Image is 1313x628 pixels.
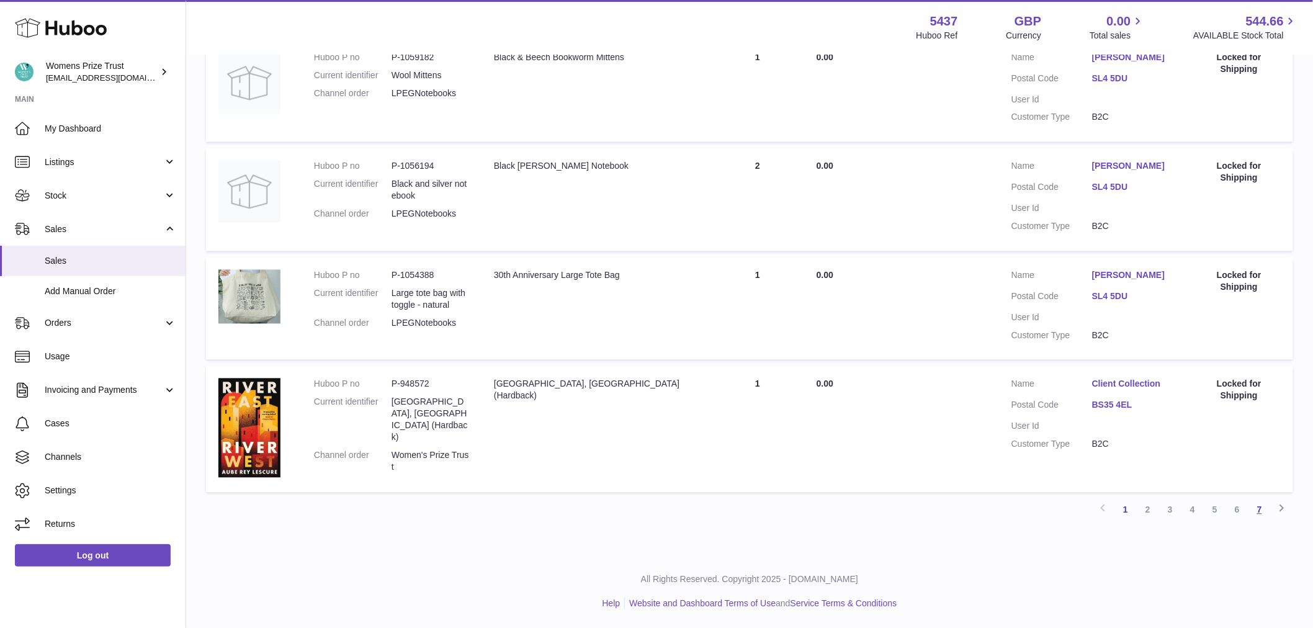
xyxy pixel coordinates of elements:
dt: Name [1011,52,1092,67]
dt: Huboo P no [314,161,392,173]
dt: User Id [1011,203,1092,215]
strong: 5437 [930,13,958,30]
span: Invoicing and Payments [45,384,163,396]
span: Listings [45,156,163,168]
dd: Black and silver notebook [392,179,469,202]
a: Website and Dashboard Terms of Use [629,599,776,609]
span: 0.00 [817,53,833,63]
dt: Huboo P no [314,270,392,282]
dt: Customer Type [1011,221,1092,233]
span: Usage [45,351,176,362]
a: SL4 5DU [1092,291,1173,303]
dt: Huboo P no [314,379,392,390]
a: [PERSON_NAME] [1092,52,1173,64]
dd: LPEGNotebooks [392,88,469,100]
img: internalAdmin-5437@internal.huboo.com [15,63,34,81]
dt: Huboo P no [314,52,392,64]
dt: User Id [1011,312,1092,324]
img: 1707834352.jpeg [218,379,280,477]
dt: User Id [1011,421,1092,433]
li: and [625,598,897,610]
span: Returns [45,518,176,530]
div: Locked for Shipping [1198,161,1281,184]
a: Client Collection [1092,379,1173,390]
a: 544.66 AVAILABLE Stock Total [1193,13,1298,42]
dd: P-1059182 [392,52,469,64]
div: Currency [1006,30,1042,42]
dt: Name [1011,161,1092,176]
dt: Postal Code [1011,182,1092,197]
span: Sales [45,255,176,267]
dt: Customer Type [1011,330,1092,342]
span: 0.00 [1107,13,1131,30]
dd: P-1056194 [392,161,469,173]
dt: Channel order [314,209,392,220]
div: [GEOGRAPHIC_DATA], [GEOGRAPHIC_DATA] (Hardback) [494,379,699,402]
dt: Current identifier [314,70,392,82]
span: 544.66 [1246,13,1284,30]
dd: B2C [1092,439,1173,451]
a: 6 [1226,499,1248,521]
div: Locked for Shipping [1198,52,1281,76]
dd: Wool Mittens [392,70,469,82]
div: Huboo Ref [916,30,958,42]
dd: B2C [1092,221,1173,233]
dd: LPEGNotebooks [392,209,469,220]
span: 0.00 [817,271,833,280]
dd: LPEGNotebooks [392,318,469,330]
span: AVAILABLE Stock Total [1193,30,1298,42]
dt: Channel order [314,318,392,330]
a: Service Terms & Conditions [791,599,897,609]
span: Total sales [1090,30,1145,42]
div: Black & Beech Bookworm Mittens [494,52,699,64]
div: Womens Prize Trust [46,60,158,84]
img: no-photo.jpg [218,161,280,223]
img: no-photo.jpg [218,52,280,114]
a: 7 [1248,499,1271,521]
a: 5 [1204,499,1226,521]
span: Settings [45,485,176,496]
dt: User Id [1011,94,1092,106]
div: Locked for Shipping [1198,379,1281,402]
div: Black [PERSON_NAME] Notebook [494,161,699,173]
span: Add Manual Order [45,285,176,297]
a: SL4 5DU [1092,182,1173,194]
a: BS35 4EL [1092,400,1173,411]
dt: Current identifier [314,397,392,444]
dt: Name [1011,379,1092,393]
td: 1 [711,258,804,361]
dd: B2C [1092,330,1173,342]
dt: Channel order [314,450,392,473]
div: Locked for Shipping [1198,270,1281,294]
p: All Rights Reserved. Copyright 2025 - [DOMAIN_NAME] [196,574,1303,586]
a: [PERSON_NAME] [1092,161,1173,173]
dt: Name [1011,270,1092,285]
a: Help [603,599,621,609]
span: Stock [45,190,163,202]
span: Channels [45,451,176,463]
a: 4 [1181,499,1204,521]
span: [EMAIL_ADDRESS][DOMAIN_NAME] [46,73,182,83]
a: 3 [1159,499,1181,521]
strong: GBP [1015,13,1041,30]
a: 2 [1137,499,1159,521]
dd: P-1054388 [392,270,469,282]
span: 0.00 [817,161,833,171]
dd: B2C [1092,112,1173,123]
span: Orders [45,317,163,329]
dt: Postal Code [1011,73,1092,88]
dd: [GEOGRAPHIC_DATA], [GEOGRAPHIC_DATA] (Hardback) [392,397,469,444]
a: Log out [15,544,171,567]
a: 0.00 Total sales [1090,13,1145,42]
td: 1 [711,366,804,493]
dd: P-948572 [392,379,469,390]
dt: Postal Code [1011,291,1092,306]
td: 1 [711,40,804,143]
dt: Channel order [314,88,392,100]
dd: Women's Prize Trust [392,450,469,473]
td: 2 [711,148,804,251]
dt: Customer Type [1011,439,1092,451]
span: Sales [45,223,163,235]
a: 1 [1114,499,1137,521]
dt: Current identifier [314,179,392,202]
